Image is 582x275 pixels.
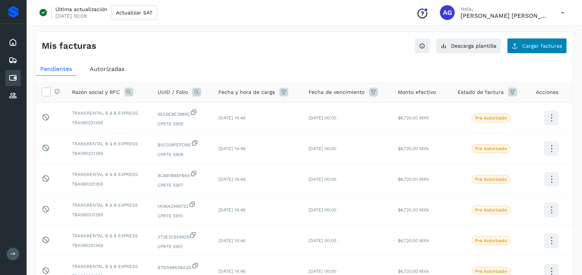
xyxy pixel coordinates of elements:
[72,211,146,218] span: TBA090331359
[158,262,207,271] span: B7DA9953BA3D
[158,139,207,148] span: B0C028FEFDBE
[218,88,275,96] span: Fecha y hora de carga
[72,88,120,96] span: Razón social y RFC
[507,38,567,54] button: Cargar facturas
[398,115,429,120] span: $6,720.00 MXN
[218,269,245,274] span: [DATE] 14:46
[72,150,146,157] span: TBA090331359
[158,170,207,179] span: 8CBB1B65FB6A
[72,263,146,270] span: TRANSRENTAL B & B EXPRESS
[475,269,507,274] p: Pre Autorizado
[536,88,558,96] span: Acciones
[5,34,21,51] div: Inicio
[398,88,436,96] span: Monto efectivo
[309,269,336,274] span: [DATE] 00:00
[522,43,562,48] span: Cargar facturas
[116,10,152,15] span: Actualizar SAT
[40,65,72,72] span: Pendientes
[158,120,207,127] span: CPRTE 5905
[72,202,146,208] span: TRANSRENTAL B & B EXPRESS
[398,177,429,182] span: $6,720.00 MXN
[158,243,207,250] span: CPRTE 5901
[158,231,207,240] span: 373E2C654929
[475,146,507,151] p: Pre Autorizado
[309,115,336,120] span: [DATE] 00:00
[158,182,207,189] span: CPRTE 5907
[72,232,146,239] span: TRANSRENTAL B & B EXPRESS
[72,171,146,178] span: TRANSRENTAL B & B EXPRESS
[309,177,336,182] span: [DATE] 00:00
[309,207,336,213] span: [DATE] 00:00
[218,177,245,182] span: [DATE] 14:46
[436,38,501,54] button: Descarga plantilla
[398,238,429,243] span: $6,720.00 MXN
[42,41,96,51] h4: Mis facturas
[158,151,207,158] span: CPRTE 5906
[475,238,507,243] p: Pre Autorizado
[398,269,429,274] span: $6,720.00 MXN
[55,6,107,13] p: Última actualización
[218,238,245,243] span: [DATE] 14:46
[72,140,146,147] span: TRANSRENTAL B & B EXPRESS
[218,115,245,120] span: [DATE] 14:46
[218,207,245,213] span: [DATE] 14:46
[111,5,157,20] button: Actualizar SAT
[475,177,507,182] p: Pre Autorizado
[309,146,336,151] span: [DATE] 00:00
[158,88,188,96] span: UUID / Folio
[72,242,146,249] span: TBA090331359
[398,146,429,151] span: $6,720.00 MXN
[158,109,207,118] span: 6E59E8E3989C
[72,119,146,126] span: TBA090331359
[309,238,336,243] span: [DATE] 00:00
[458,88,504,96] span: Estado de factura
[55,13,87,19] p: [DATE] 10:08
[72,181,146,187] span: TBA090331359
[398,207,429,213] span: $6,720.00 MXN
[72,110,146,116] span: TRANSRENTAL B & B EXPRESS
[5,52,21,68] div: Embarques
[158,213,207,219] span: CPRTE 5910
[218,146,245,151] span: [DATE] 14:46
[309,88,365,96] span: Fecha de vencimiento
[475,115,507,120] p: Pre Autorizado
[90,65,124,72] span: Autorizadas
[451,43,496,48] span: Descarga plantilla
[5,88,21,104] div: Proveedores
[461,12,549,19] p: Abigail Gonzalez Leon
[475,207,507,213] p: Pre Autorizado
[5,70,21,86] div: Cuentas por pagar
[158,201,207,210] span: 1A06A2496722
[461,6,549,12] p: Hola,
